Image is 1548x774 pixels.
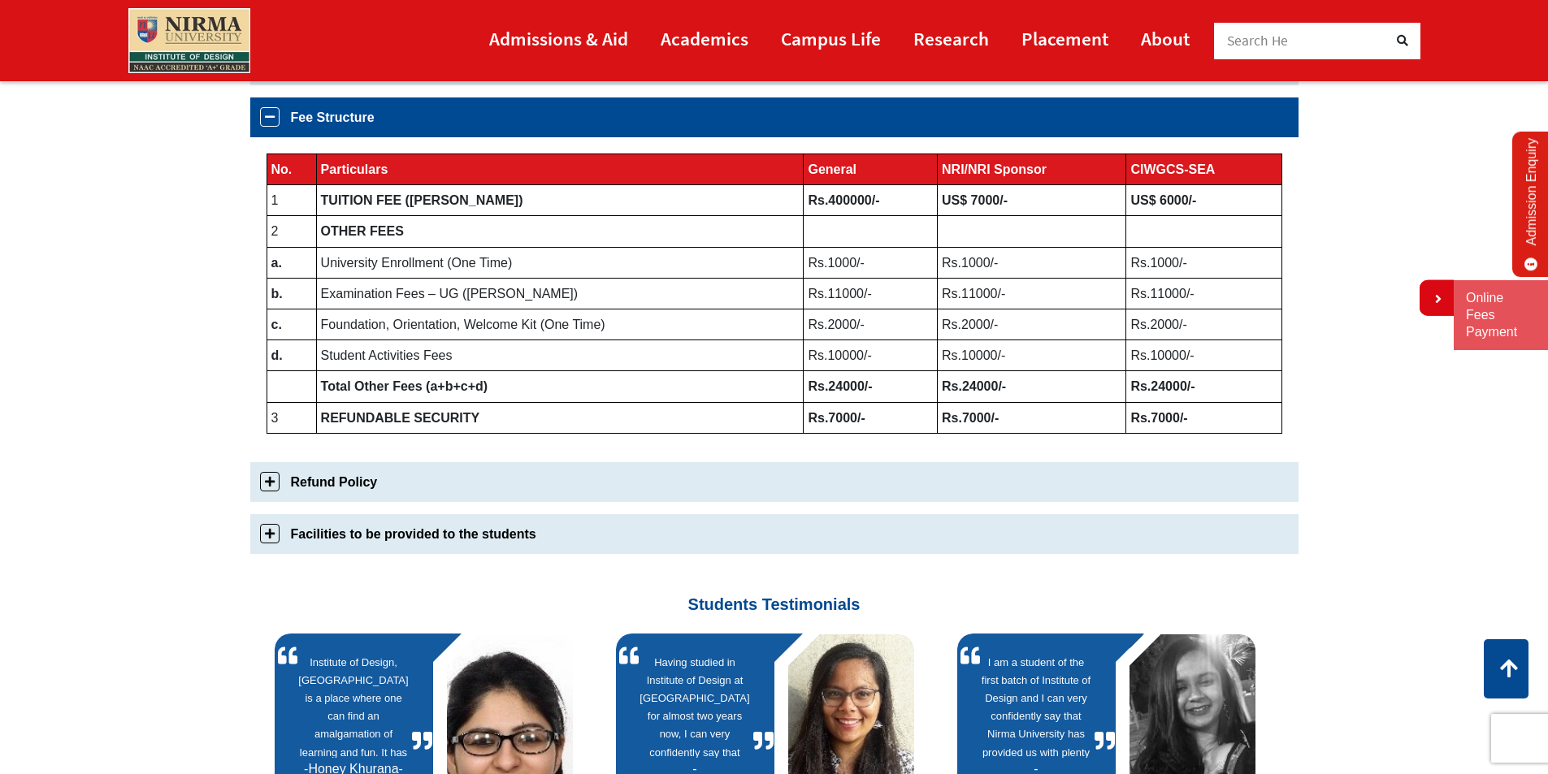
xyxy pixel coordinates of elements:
a: Institute of Design, [GEOGRAPHIC_DATA] is a place where one can find an amalgamation of learning ... [297,654,411,758]
a: I am a student of the first batch of Institute of Design and I can very confidently say that Nirm... [979,654,1094,758]
b: Particulars [321,162,388,176]
td: Rs.1000/- [938,247,1126,278]
td: Rs.1000/- [804,247,938,278]
b: Rs.24000/- [1130,379,1195,393]
b: OTHER FEES [321,224,404,238]
b: c. [271,318,282,331]
a: Campus Life [781,20,881,57]
b: REFUNDABLE SECURITY [321,411,480,425]
td: 3 [267,402,316,433]
b: CIWGCS-SEA [1130,162,1215,176]
a: Refund Policy [250,462,1299,502]
a: About [1141,20,1190,57]
a: Placement [1021,20,1108,57]
b: US$ 7000/- [942,193,1008,207]
td: Rs.11000/- [804,278,938,309]
b: Total Other Fees (a+b+c+d) [321,379,488,393]
b: NRI/NRI Sponsor [942,162,1047,176]
td: Rs.11000/- [938,278,1126,309]
b: No. [271,162,293,176]
b: Rs.7000/- [808,411,865,425]
b: b. [271,287,283,301]
a: Research [913,20,989,57]
td: 2 [267,216,316,247]
td: Rs.10000/- [804,340,938,371]
b: US$ 6000/- [1130,193,1196,207]
span: Search He [1227,32,1289,50]
b: General [808,162,856,176]
a: Admissions & Aid [489,20,628,57]
a: Facilities to be provided to the students [250,514,1299,554]
a: Fee Structure [250,97,1299,137]
td: Rs.1000/- [1126,247,1281,278]
b: Rs.24000/- [808,379,872,393]
a: Academics [661,20,748,57]
b: d. [271,348,283,362]
b: TUITION FEE ([PERSON_NAME]) [321,193,523,207]
td: Rs.2000/- [1126,309,1281,339]
td: Rs.2000/- [938,309,1126,339]
b: Rs.24000/- [942,379,1006,393]
b: a. [271,256,282,270]
td: Student Activities Fees [316,340,804,371]
td: Foundation, Orientation, Welcome Kit (One Time) [316,309,804,339]
b: Rs.7000/- [942,411,999,425]
b: Rs.7000/- [1130,411,1187,425]
a: Online Fees Payment [1466,290,1536,340]
td: 1 [267,185,316,216]
b: Rs.400000/- [808,193,879,207]
td: Rs.11000/- [1126,278,1281,309]
a: Having studied in Institute of Design at [GEOGRAPHIC_DATA] for almost two years now, I can very c... [638,654,752,758]
td: University Enrollment (One Time) [316,247,804,278]
td: Rs.10000/- [938,340,1126,371]
h3: Students Testimonials [262,566,1286,614]
img: main_logo [128,8,250,73]
td: Examination Fees – UG ([PERSON_NAME]) [316,278,804,309]
td: Rs.10000/- [1126,340,1281,371]
td: Rs.2000/- [804,309,938,339]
